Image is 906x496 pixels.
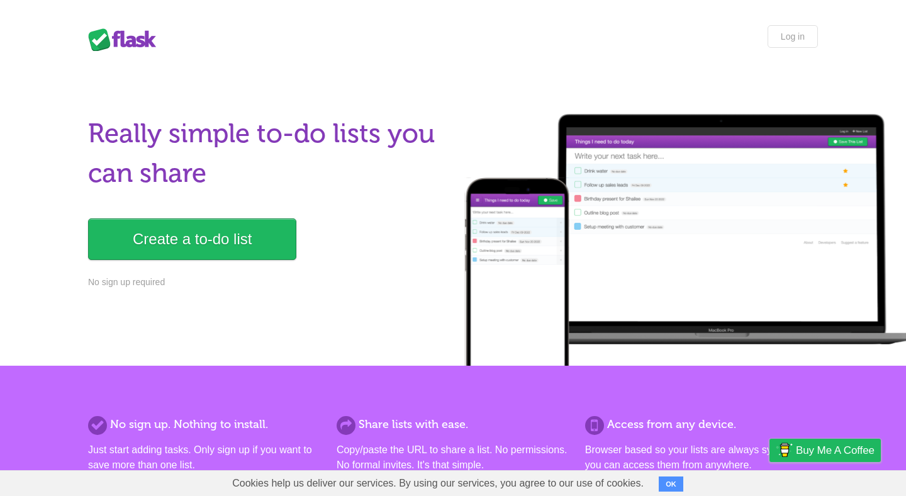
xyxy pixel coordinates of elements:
[776,439,793,461] img: Buy me a coffee
[659,476,683,492] button: OK
[768,25,818,48] a: Log in
[585,416,818,433] h2: Access from any device.
[88,114,445,193] h1: Really simple to-do lists you can share
[585,442,818,473] p: Browser based so your lists are always synced and you can access them from anywhere.
[88,218,296,260] a: Create a to-do list
[796,439,875,461] span: Buy me a coffee
[88,28,164,51] div: Flask Lists
[337,416,569,433] h2: Share lists with ease.
[220,471,656,496] span: Cookies help us deliver our services. By using our services, you agree to our use of cookies.
[88,276,445,289] p: No sign up required
[337,442,569,473] p: Copy/paste the URL to share a list. No permissions. No formal invites. It's that simple.
[769,439,881,462] a: Buy me a coffee
[88,416,321,433] h2: No sign up. Nothing to install.
[88,442,321,473] p: Just start adding tasks. Only sign up if you want to save more than one list.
